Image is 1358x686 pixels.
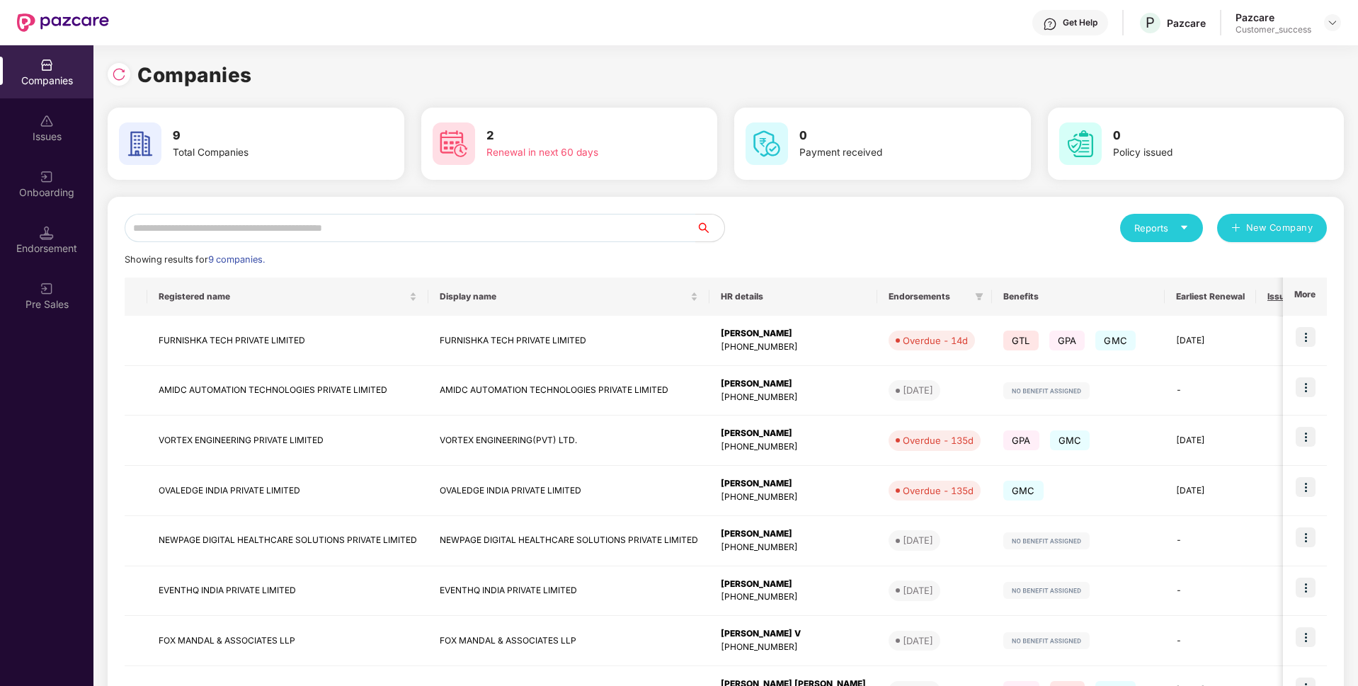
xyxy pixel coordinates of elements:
div: Overdue - 14d [903,333,968,348]
span: filter [972,288,986,305]
td: - [1165,516,1256,566]
span: Display name [440,291,687,302]
img: icon [1296,527,1316,547]
td: AMIDC AUTOMATION TECHNOLOGIES PRIVATE LIMITED [428,366,709,416]
span: Registered name [159,291,406,302]
img: svg+xml;base64,PHN2ZyBpZD0iQ29tcGFuaWVzIiB4bWxucz0iaHR0cDovL3d3dy53My5vcmcvMjAwMC9zdmciIHdpZHRoPS... [40,58,54,72]
img: icon [1296,427,1316,447]
div: Renewal in next 60 days [486,145,665,161]
img: icon [1296,477,1316,497]
h3: 9 [173,127,351,145]
td: [DATE] [1165,416,1256,466]
div: Overdue - 135d [903,484,974,498]
div: [PERSON_NAME] [721,377,866,391]
div: Pazcare [1167,16,1206,30]
div: Policy issued [1113,145,1291,161]
div: Get Help [1063,17,1097,28]
div: Overdue - 135d [903,433,974,447]
span: 9 companies. [208,254,265,265]
div: [DATE] [903,634,933,648]
td: [DATE] [1165,466,1256,516]
div: Pazcare [1236,11,1311,24]
h1: Companies [137,59,252,91]
div: [PHONE_NUMBER] [721,541,866,554]
span: GMC [1050,430,1090,450]
th: HR details [709,278,877,316]
th: Registered name [147,278,428,316]
div: 0 [1267,434,1306,447]
td: NEWPAGE DIGITAL HEALTHCARE SOLUTIONS PRIVATE LIMITED [147,516,428,566]
th: Earliest Renewal [1165,278,1256,316]
img: svg+xml;base64,PHN2ZyB4bWxucz0iaHR0cDovL3d3dy53My5vcmcvMjAwMC9zdmciIHdpZHRoPSI2MCIgaGVpZ2h0PSI2MC... [119,122,161,165]
span: GPA [1003,430,1039,450]
h3: 0 [799,127,978,145]
div: Reports [1134,221,1189,235]
div: [DATE] [903,583,933,598]
span: search [695,222,724,234]
span: plus [1231,223,1240,234]
button: search [695,214,725,242]
img: svg+xml;base64,PHN2ZyB4bWxucz0iaHR0cDovL3d3dy53My5vcmcvMjAwMC9zdmciIHdpZHRoPSIxMjIiIGhlaWdodD0iMj... [1003,382,1090,399]
div: [PHONE_NUMBER] [721,341,866,354]
td: FOX MANDAL & ASSOCIATES LLP [428,616,709,666]
div: [PHONE_NUMBER] [721,440,866,454]
span: GTL [1003,331,1039,350]
button: plusNew Company [1217,214,1327,242]
span: P [1146,14,1155,31]
div: [DATE] [903,383,933,397]
img: svg+xml;base64,PHN2ZyB4bWxucz0iaHR0cDovL3d3dy53My5vcmcvMjAwMC9zdmciIHdpZHRoPSIxMjIiIGhlaWdodD0iMj... [1003,632,1090,649]
div: [DATE] [903,533,933,547]
td: VORTEX ENGINEERING(PVT) LTD. [428,416,709,466]
div: [PERSON_NAME] [721,527,866,541]
td: OVALEDGE INDIA PRIVATE LIMITED [147,466,428,516]
div: [PHONE_NUMBER] [721,641,866,654]
span: New Company [1246,221,1313,235]
img: icon [1296,578,1316,598]
div: [PERSON_NAME] [721,427,866,440]
img: svg+xml;base64,PHN2ZyB4bWxucz0iaHR0cDovL3d3dy53My5vcmcvMjAwMC9zdmciIHdpZHRoPSIxMjIiIGhlaWdodD0iMj... [1003,532,1090,549]
div: 0 [1267,484,1306,498]
img: svg+xml;base64,PHN2ZyB3aWR0aD0iMjAiIGhlaWdodD0iMjAiIHZpZXdCb3g9IjAgMCAyMCAyMCIgZmlsbD0ibm9uZSIgeG... [40,282,54,296]
span: filter [975,292,983,301]
img: svg+xml;base64,PHN2ZyB3aWR0aD0iMTQuNSIgaGVpZ2h0PSIxNC41IiB2aWV3Qm94PSIwIDAgMTYgMTYiIGZpbGw9Im5vbm... [40,226,54,240]
img: icon [1296,627,1316,647]
span: GPA [1049,331,1085,350]
td: EVENTHQ INDIA PRIVATE LIMITED [428,566,709,617]
td: FURNISHKA TECH PRIVATE LIMITED [428,316,709,366]
div: [PHONE_NUMBER] [721,590,866,604]
th: More [1283,278,1327,316]
div: Total Companies [173,145,351,161]
span: GMC [1003,481,1044,501]
img: svg+xml;base64,PHN2ZyBpZD0iSGVscC0zMngzMiIgeG1sbnM9Imh0dHA6Ly93d3cudzMub3JnLzIwMDAvc3ZnIiB3aWR0aD... [1043,17,1057,31]
div: [PERSON_NAME] [721,327,866,341]
img: svg+xml;base64,PHN2ZyB4bWxucz0iaHR0cDovL3d3dy53My5vcmcvMjAwMC9zdmciIHdpZHRoPSI2MCIgaGVpZ2h0PSI2MC... [1059,122,1102,165]
td: - [1165,616,1256,666]
td: FOX MANDAL & ASSOCIATES LLP [147,616,428,666]
img: svg+xml;base64,PHN2ZyB3aWR0aD0iMjAiIGhlaWdodD0iMjAiIHZpZXdCb3g9IjAgMCAyMCAyMCIgZmlsbD0ibm9uZSIgeG... [40,170,54,184]
th: Display name [428,278,709,316]
td: FURNISHKA TECH PRIVATE LIMITED [147,316,428,366]
th: Benefits [992,278,1165,316]
span: GMC [1095,331,1136,350]
div: [PERSON_NAME] [721,477,866,491]
div: 0 [1267,384,1306,397]
span: Showing results for [125,254,265,265]
div: 0 [1267,334,1306,348]
div: 0 [1267,584,1306,598]
td: OVALEDGE INDIA PRIVATE LIMITED [428,466,709,516]
td: [DATE] [1165,316,1256,366]
td: EVENTHQ INDIA PRIVATE LIMITED [147,566,428,617]
span: Issues [1267,291,1295,302]
img: svg+xml;base64,PHN2ZyB4bWxucz0iaHR0cDovL3d3dy53My5vcmcvMjAwMC9zdmciIHdpZHRoPSI2MCIgaGVpZ2h0PSI2MC... [746,122,788,165]
div: [PHONE_NUMBER] [721,391,866,404]
th: Issues [1256,278,1317,316]
div: [PHONE_NUMBER] [721,491,866,504]
img: svg+xml;base64,PHN2ZyBpZD0iRHJvcGRvd24tMzJ4MzIiIHhtbG5zPSJodHRwOi8vd3d3LnczLm9yZy8yMDAwL3N2ZyIgd2... [1327,17,1338,28]
h3: 0 [1113,127,1291,145]
img: svg+xml;base64,PHN2ZyBpZD0iUmVsb2FkLTMyeDMyIiB4bWxucz0iaHR0cDovL3d3dy53My5vcmcvMjAwMC9zdmciIHdpZH... [112,67,126,81]
td: NEWPAGE DIGITAL HEALTHCARE SOLUTIONS PRIVATE LIMITED [428,516,709,566]
div: Payment received [799,145,978,161]
div: [PERSON_NAME] [721,578,866,591]
div: 0 [1267,534,1306,547]
td: - [1165,566,1256,617]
